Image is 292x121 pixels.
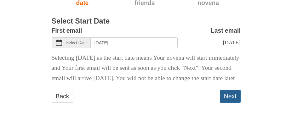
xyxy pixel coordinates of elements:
span: [DATE] [223,39,240,46]
label: First email [52,25,82,36]
label: Last email [211,25,241,36]
span: Select Date [66,41,87,45]
button: Next [220,90,241,103]
input: Use the arrow keys to pick a date [91,37,178,48]
h3: Select Start Date [52,17,241,25]
p: Selecting [DATE] as the start date means Your novena will start immediately and Your first email ... [52,53,241,84]
a: Back [52,90,73,103]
